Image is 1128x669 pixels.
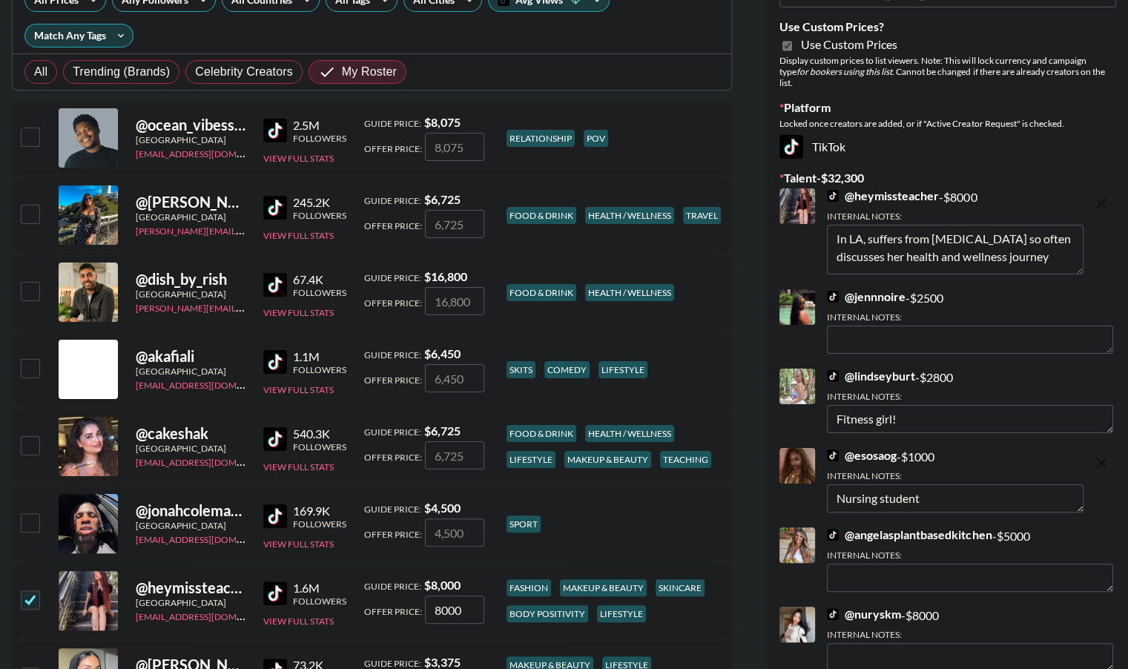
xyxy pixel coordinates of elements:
[683,207,721,224] div: travel
[827,188,1084,274] div: - $ 8000
[364,606,422,617] span: Offer Price:
[425,287,484,315] input: 16,800
[598,361,647,378] div: lifestyle
[424,346,461,360] strong: $ 6,450
[560,579,647,596] div: makeup & beauty
[827,470,1084,481] div: Internal Notes:
[827,629,1113,640] div: Internal Notes:
[424,501,461,515] strong: $ 4,500
[827,607,901,622] a: @nuryskm
[585,207,674,224] div: health / wellness
[801,37,897,52] span: Use Custom Prices
[293,364,346,375] div: Followers
[263,504,287,528] img: TikTok
[507,130,575,147] div: relationship
[25,24,133,47] div: Match Any Tags
[364,426,421,438] span: Guide Price:
[507,515,541,533] div: sport
[424,578,461,592] strong: $ 8,000
[136,579,245,597] div: @ heymissteacher
[544,361,590,378] div: comedy
[364,452,422,463] span: Offer Price:
[507,361,535,378] div: skits
[293,195,346,210] div: 245.2K
[136,289,245,300] div: [GEOGRAPHIC_DATA]
[425,518,484,547] input: 4,500
[263,307,334,318] button: View Full Stats
[779,135,1116,159] div: TikTok
[136,608,285,622] a: [EMAIL_ADDRESS][DOMAIN_NAME]
[424,655,461,669] strong: $ 3,375
[136,211,245,223] div: [GEOGRAPHIC_DATA]
[425,210,484,238] input: 6,725
[827,291,839,303] img: TikTok
[293,504,346,518] div: 169.9K
[364,658,421,669] span: Guide Price:
[425,596,484,624] input: 8,000
[136,531,285,545] a: [EMAIL_ADDRESS][DOMAIN_NAME]
[827,527,1113,592] div: - $ 5000
[796,66,892,77] em: for bookers using this list
[293,287,346,298] div: Followers
[827,312,1113,323] div: Internal Notes:
[827,369,1113,433] div: - $ 2800
[364,118,421,129] span: Guide Price:
[364,529,422,540] span: Offer Price:
[507,579,551,596] div: fashion
[564,451,651,468] div: makeup & beauty
[136,270,245,289] div: @ dish_by_rish
[827,289,906,304] a: @jennnoire
[73,63,170,81] span: Trending (Brands)
[136,134,245,145] div: [GEOGRAPHIC_DATA]
[293,349,346,364] div: 1.1M
[827,527,992,542] a: @angelasplantbasedkitchen
[136,377,285,391] a: [EMAIL_ADDRESS][DOMAIN_NAME]
[827,405,1113,433] textarea: Fitness girl!
[263,616,334,627] button: View Full Stats
[263,273,287,297] img: TikTok
[263,461,334,472] button: View Full Stats
[507,451,555,468] div: lifestyle
[136,454,285,468] a: [EMAIL_ADDRESS][DOMAIN_NAME]
[425,364,484,392] input: 6,450
[364,297,422,309] span: Offer Price:
[1086,448,1116,478] button: remove
[827,370,839,382] img: TikTok
[293,441,346,452] div: Followers
[827,448,897,463] a: @esosaog
[779,171,1116,185] label: Talent - $ 32,300
[136,347,245,366] div: @ akafiali
[34,63,47,81] span: All
[656,579,705,596] div: skincare
[263,384,334,395] button: View Full Stats
[136,501,245,520] div: @ jonahcoleman2
[364,504,421,515] span: Guide Price:
[507,284,576,301] div: food & drink
[827,225,1084,274] textarea: In LA, suffers from [MEDICAL_DATA] so often discusses her health and wellness journey
[364,272,421,283] span: Guide Price:
[827,190,839,202] img: TikTok
[364,349,421,360] span: Guide Price:
[424,115,461,129] strong: $ 8,075
[425,441,484,469] input: 6,725
[827,449,839,461] img: TikTok
[584,130,608,147] div: pov
[136,424,245,443] div: @ cakeshak
[827,550,1113,561] div: Internal Notes:
[827,484,1084,513] textarea: Nursing student
[424,269,467,283] strong: $ 16,800
[424,424,461,438] strong: $ 6,725
[597,605,646,622] div: lifestyle
[1086,188,1116,218] button: remove
[827,188,939,203] a: @heymissteacher
[293,210,346,221] div: Followers
[827,448,1084,513] div: - $ 1000
[136,597,245,608] div: [GEOGRAPHIC_DATA]
[364,195,421,206] span: Guide Price:
[263,538,334,550] button: View Full Stats
[585,425,674,442] div: health / wellness
[507,605,588,622] div: body positivity
[136,443,245,454] div: [GEOGRAPHIC_DATA]
[136,520,245,531] div: [GEOGRAPHIC_DATA]
[263,153,334,164] button: View Full Stats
